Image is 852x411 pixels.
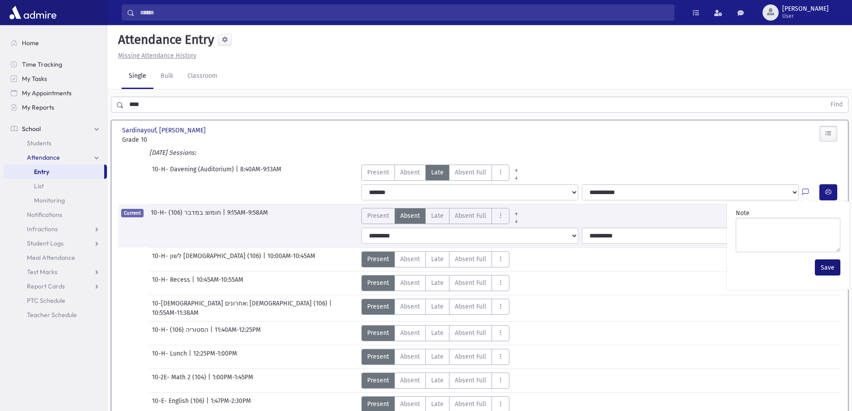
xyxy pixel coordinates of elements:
[7,4,59,21] img: AdmirePro
[4,250,107,265] a: Meal Attendance
[208,373,212,389] span: |
[509,165,523,172] a: All Prior
[455,352,486,361] span: Absent Full
[152,165,236,181] span: 10-H- Davening (Auditorium)
[4,236,107,250] a: Student Logs
[367,399,389,409] span: Present
[4,165,104,179] a: Entry
[400,352,420,361] span: Absent
[152,325,210,341] span: 10-H- הסטוריה (106)
[782,13,829,20] span: User
[455,254,486,264] span: Absent Full
[455,376,486,385] span: Absent Full
[367,302,389,311] span: Present
[431,211,444,220] span: Late
[361,275,509,291] div: AttTypes
[34,182,44,190] span: List
[27,311,77,319] span: Teacher Schedule
[4,86,107,100] a: My Appointments
[455,302,486,311] span: Absent Full
[223,208,227,224] span: |
[4,150,107,165] a: Attendance
[400,399,420,409] span: Absent
[149,149,196,157] i: [DATE] Sessions:
[431,328,444,338] span: Late
[22,75,47,83] span: My Tasks
[361,251,509,267] div: AttTypes
[455,278,486,288] span: Absent Full
[122,64,153,89] a: Single
[153,64,180,89] a: Bulk
[227,208,268,224] span: 9:15AM-9:58AM
[367,352,389,361] span: Present
[361,208,523,224] div: AttTypes
[27,153,60,161] span: Attendance
[4,222,107,236] a: Infractions
[27,225,58,233] span: Infractions
[263,251,267,267] span: |
[400,211,420,220] span: Absent
[367,211,389,220] span: Present
[27,282,65,290] span: Report Cards
[22,89,72,97] span: My Appointments
[4,193,107,208] a: Monitoring
[34,168,49,176] span: Entry
[151,208,223,224] span: 10-H- חומש: במדבר (106)
[27,211,62,219] span: Notifications
[4,179,107,193] a: List
[4,36,107,50] a: Home
[236,165,240,181] span: |
[4,265,107,279] a: Test Marks
[4,100,107,114] a: My Reports
[782,5,829,13] span: [PERSON_NAME]
[361,325,509,341] div: AttTypes
[135,4,674,21] input: Search
[114,52,196,59] a: Missing Attendance History
[509,172,523,179] a: All Later
[152,349,189,365] span: 10-H- Lunch
[118,52,196,59] u: Missing Attendance History
[4,136,107,150] a: Students
[215,325,261,341] span: 11:40AM-12:25PM
[4,308,107,322] a: Teacher Schedule
[22,60,62,68] span: Time Tracking
[27,297,65,305] span: PTC Schedule
[367,376,389,385] span: Present
[114,32,214,47] h5: Attendance Entry
[122,126,208,135] span: Sardinayouf, [PERSON_NAME]
[431,352,444,361] span: Late
[361,349,509,365] div: AttTypes
[22,125,41,133] span: School
[361,165,523,181] div: AttTypes
[27,239,64,247] span: Student Logs
[22,103,54,111] span: My Reports
[431,302,444,311] span: Late
[367,168,389,177] span: Present
[122,135,234,144] span: Grade 10
[22,39,39,47] span: Home
[152,251,263,267] span: 10-H- לשון [DEMOGRAPHIC_DATA] (106)
[825,97,848,112] button: Find
[400,278,420,288] span: Absent
[815,259,840,275] button: Save
[4,208,107,222] a: Notifications
[193,349,237,365] span: 12:25PM-1:00PM
[121,209,144,217] span: Current
[367,278,389,288] span: Present
[455,328,486,338] span: Absent Full
[400,376,420,385] span: Absent
[267,251,315,267] span: 10:00AM-10:45AM
[4,293,107,308] a: PTC Schedule
[4,122,107,136] a: School
[455,168,486,177] span: Absent Full
[400,254,420,264] span: Absent
[431,254,444,264] span: Late
[192,275,196,291] span: |
[4,279,107,293] a: Report Cards
[152,299,329,308] span: 10-[DEMOGRAPHIC_DATA] אחרונים: [DEMOGRAPHIC_DATA] (106)
[361,373,509,389] div: AttTypes
[4,72,107,86] a: My Tasks
[431,376,444,385] span: Late
[180,64,225,89] a: Classroom
[210,325,215,341] span: |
